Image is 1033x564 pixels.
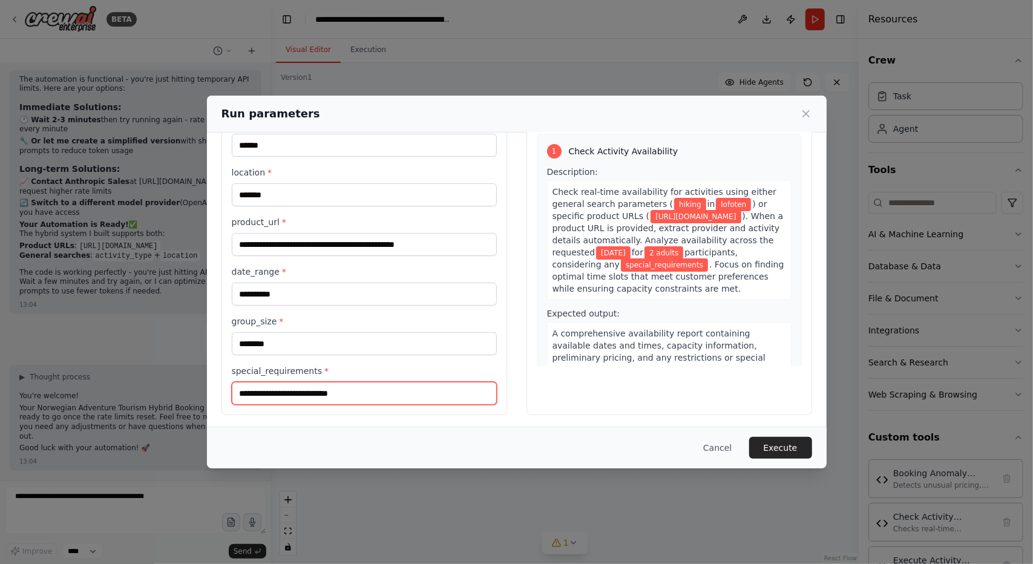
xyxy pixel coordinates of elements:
span: Description: [547,167,598,177]
span: Variable: special_requirements [621,258,708,272]
label: location [232,166,497,179]
span: Variable: date_range [596,246,631,260]
span: . Focus on finding optimal time slots that meet customer preferences while ensuring capacity cons... [553,260,784,293]
h2: Run parameters [221,105,320,122]
span: in [707,199,715,209]
span: Check real-time availability for activities using either general search parameters ( [553,187,777,209]
span: ) or specific product URLs ( [553,199,767,221]
span: A comprehensive availability report containing available dates and times, capacity information, p... [553,329,779,423]
button: Cancel [694,437,741,459]
div: 1 [547,144,562,159]
label: special_requirements [232,365,497,377]
span: Check Activity Availability [569,145,678,157]
span: for [632,248,643,257]
label: product_url [232,216,497,228]
span: Variable: product_url [651,210,741,223]
span: Expected output: [547,309,620,318]
span: Variable: activity_type [674,198,706,211]
span: Variable: location [716,198,751,211]
label: date_range [232,266,497,278]
span: Variable: group_size [644,246,683,260]
label: group_size [232,315,497,327]
button: Execute [749,437,812,459]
